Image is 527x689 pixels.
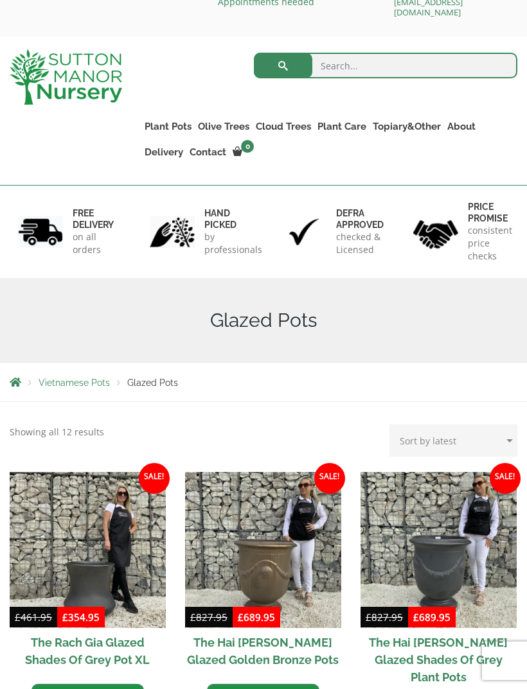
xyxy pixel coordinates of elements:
select: Shop order [389,424,517,457]
span: £ [62,611,68,624]
bdi: 354.95 [62,611,100,624]
img: 2.jpg [150,216,195,249]
a: Delivery [141,143,186,161]
bdi: 689.95 [238,611,275,624]
a: Vietnamese Pots [39,378,110,388]
input: Search... [254,53,517,78]
a: Cloud Trees [253,118,314,135]
a: Contact [186,143,229,161]
img: The Hai Duong Glazed Golden Bronze Pots [185,472,341,628]
span: 0 [241,140,254,153]
img: 4.jpg [413,212,458,251]
a: Sale! The Rach Gia Glazed Shades Of Grey Pot XL [10,472,166,674]
a: Plant Care [314,118,370,135]
bdi: 461.95 [15,611,52,624]
bdi: 689.95 [413,611,451,624]
p: by professionals [204,231,262,256]
span: Sale! [139,463,170,494]
a: 0 [229,143,258,161]
img: 1.jpg [18,216,63,249]
h6: FREE DELIVERY [73,207,114,231]
img: The Hai Duong Glazed Shades Of Grey Plant Pots [361,472,517,628]
span: £ [238,611,244,624]
nav: Breadcrumbs [10,377,517,387]
h6: hand picked [204,207,262,231]
h1: Glazed Pots [10,309,517,332]
bdi: 827.95 [366,611,403,624]
span: Sale! [314,463,345,494]
a: Olive Trees [195,118,253,135]
a: Sale! The Hai [PERSON_NAME] Glazed Golden Bronze Pots [185,472,341,674]
a: About [444,118,479,135]
h2: The Hai [PERSON_NAME] Glazed Golden Bronze Pots [185,628,341,674]
span: Glazed Pots [127,378,178,388]
img: logo [10,49,122,105]
span: £ [15,611,21,624]
a: Topiary&Other [370,118,444,135]
span: £ [190,611,196,624]
img: The Rach Gia Glazed Shades Of Grey Pot XL [10,472,166,628]
p: Showing all 12 results [10,424,104,440]
p: consistent price checks [468,224,512,263]
span: Sale! [490,463,521,494]
a: Plant Pots [141,118,195,135]
h6: Price promise [468,201,512,224]
span: £ [366,611,371,624]
p: on all orders [73,231,114,256]
span: £ [413,611,419,624]
bdi: 827.95 [190,611,228,624]
h2: The Rach Gia Glazed Shades Of Grey Pot XL [10,628,166,674]
img: 3.jpg [281,216,326,249]
p: checked & Licensed [336,231,384,256]
h6: Defra approved [336,207,384,231]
